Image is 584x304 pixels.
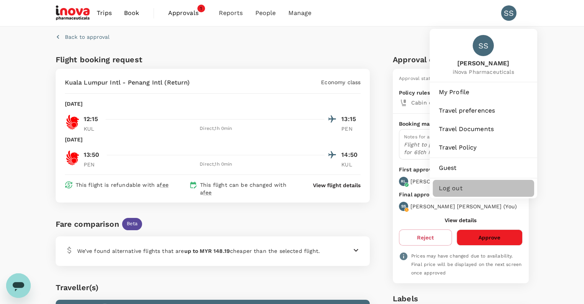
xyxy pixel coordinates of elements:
p: Kuala Lumpur Intl - Penang Intl (Return) [65,78,190,87]
span: fee [160,182,168,188]
p: Policy rules exceeded [399,89,457,96]
p: 13:15 [341,115,361,124]
span: iNova Pharmaceuticals [452,68,514,76]
span: 1 [197,5,205,12]
p: This flight is refundable with a [76,181,169,189]
img: OD [65,150,80,166]
p: Back to approval [65,33,109,41]
span: Prices may have changed due to availability. Final price will be displayed on the next screen onc... [411,253,521,276]
a: Travel Policy [433,139,534,156]
p: [DATE] [65,100,83,108]
div: Traveller(s) [56,281,370,294]
span: Guest [439,163,528,173]
span: Beta [122,220,142,228]
div: Direct , 1h 0min [108,125,325,133]
div: Approval status [399,75,435,83]
p: PEN [84,161,103,168]
button: Reject [399,229,452,246]
span: Travel Policy [439,143,528,152]
a: Travel Documents [433,121,534,138]
span: People [255,8,276,18]
span: My Profile [439,88,528,97]
button: Approve [457,229,522,246]
p: SS [401,204,406,209]
span: Reports [219,8,243,18]
a: Guest [433,159,534,176]
div: Fare comparison [56,218,119,230]
p: We’ve found alternative flights that are cheaper than the selected flight. [77,247,320,255]
span: fee [203,189,212,196]
p: [PERSON_NAME] [PERSON_NAME] [410,178,501,185]
p: First approver [399,166,523,174]
p: KUL [84,125,103,133]
span: Approvals [168,8,207,18]
p: 12:15 [84,115,98,124]
p: Flight to [GEOGRAPHIC_DATA] - on duty for 65th MMA event ([DATE] - [DATE]). Flying in on [DATE], ... [404,141,518,156]
span: Travel Documents [439,125,528,134]
p: This flight can be changed with a [200,181,298,196]
h6: Flight booking request [56,53,211,66]
span: Book [124,8,139,18]
p: Final approver [399,191,438,199]
span: Trips [97,8,112,18]
p: [PERSON_NAME] [PERSON_NAME] ( You ) [410,203,517,210]
iframe: Button to launch messaging window [6,273,31,298]
p: PEN [341,125,361,133]
button: View flight details [313,181,361,189]
p: 13:50 [84,150,99,159]
span: Log out [439,184,528,193]
span: Notes for approval [404,134,448,140]
b: up to MYR 148.19 [184,248,230,254]
button: Back to approval [56,33,109,41]
span: [PERSON_NAME] [452,59,514,68]
p: RL [401,179,406,184]
a: Travel preferences [433,102,534,119]
span: Travel preferences [439,106,528,115]
div: SS [501,5,516,21]
span: Manage [288,8,311,18]
a: My Profile [433,84,534,101]
p: [DATE] [65,136,83,143]
img: OD [65,115,80,130]
p: Economy class [321,78,361,86]
p: 14:50 [341,150,361,159]
p: Booking made by [399,120,446,128]
img: iNova Pharmaceuticals [56,5,91,22]
p: Cabin class [411,99,523,106]
div: Direct , 1h 0min [108,161,325,168]
h6: Approval details [393,53,529,66]
button: View details [445,217,476,223]
p: KUL [341,161,361,168]
div: Log out [433,180,534,197]
div: SS [473,35,494,56]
